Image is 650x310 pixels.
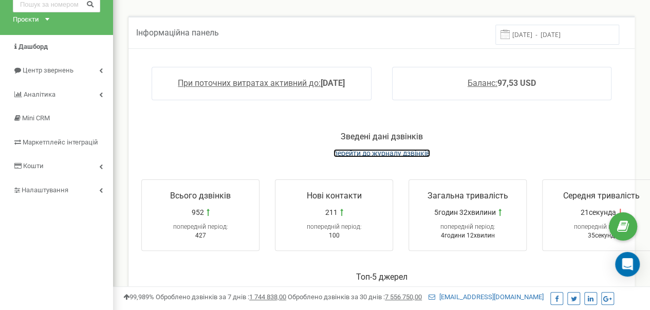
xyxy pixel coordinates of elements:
[156,293,286,301] span: Оброблено дзвінків за 7 днів :
[136,28,219,38] span: Інформаційна панель
[178,78,345,88] a: При поточних витратах активний до:[DATE]
[195,232,206,239] span: 427
[307,223,362,230] span: попередній період:
[588,232,615,239] span: 35секунд
[574,223,629,230] span: попередній період:
[192,207,204,217] span: 952
[325,207,338,217] span: 211
[441,232,495,239] span: 4години 12хвилин
[23,66,73,74] span: Центр звернень
[170,191,231,200] span: Всього дзвінків
[440,223,495,230] span: попередній період:
[23,162,44,170] span: Кошти
[429,293,544,301] a: [EMAIL_ADDRESS][DOMAIN_NAME]
[249,293,286,301] u: 1 744 838,00
[615,252,640,277] div: Open Intercom Messenger
[178,78,321,88] span: При поточних витратах активний до:
[581,207,616,217] span: 21секунда
[329,232,340,239] span: 100
[173,223,228,230] span: попередній період:
[307,191,362,200] span: Нові контакти
[341,132,423,141] span: Зведені дані дзвінків
[333,149,430,157] a: перейти до журналу дзвінків
[434,207,496,217] span: 5годин 32хвилини
[123,293,154,301] span: 99,989%
[23,138,98,146] span: Маркетплейс інтеграцій
[22,114,50,122] span: Mini CRM
[24,90,55,98] span: Аналiтика
[22,186,68,194] span: Налаштування
[563,191,640,200] span: Середня тривалість
[385,293,422,301] u: 7 556 750,00
[288,293,422,301] span: Оброблено дзвінків за 30 днів :
[428,191,508,200] span: Загальна тривалість
[356,272,407,282] span: Toп-5 джерел
[18,43,48,50] span: Дашборд
[13,15,39,25] div: Проєкти
[468,78,497,88] span: Баланс:
[468,78,536,88] a: Баланс:97,53 USD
